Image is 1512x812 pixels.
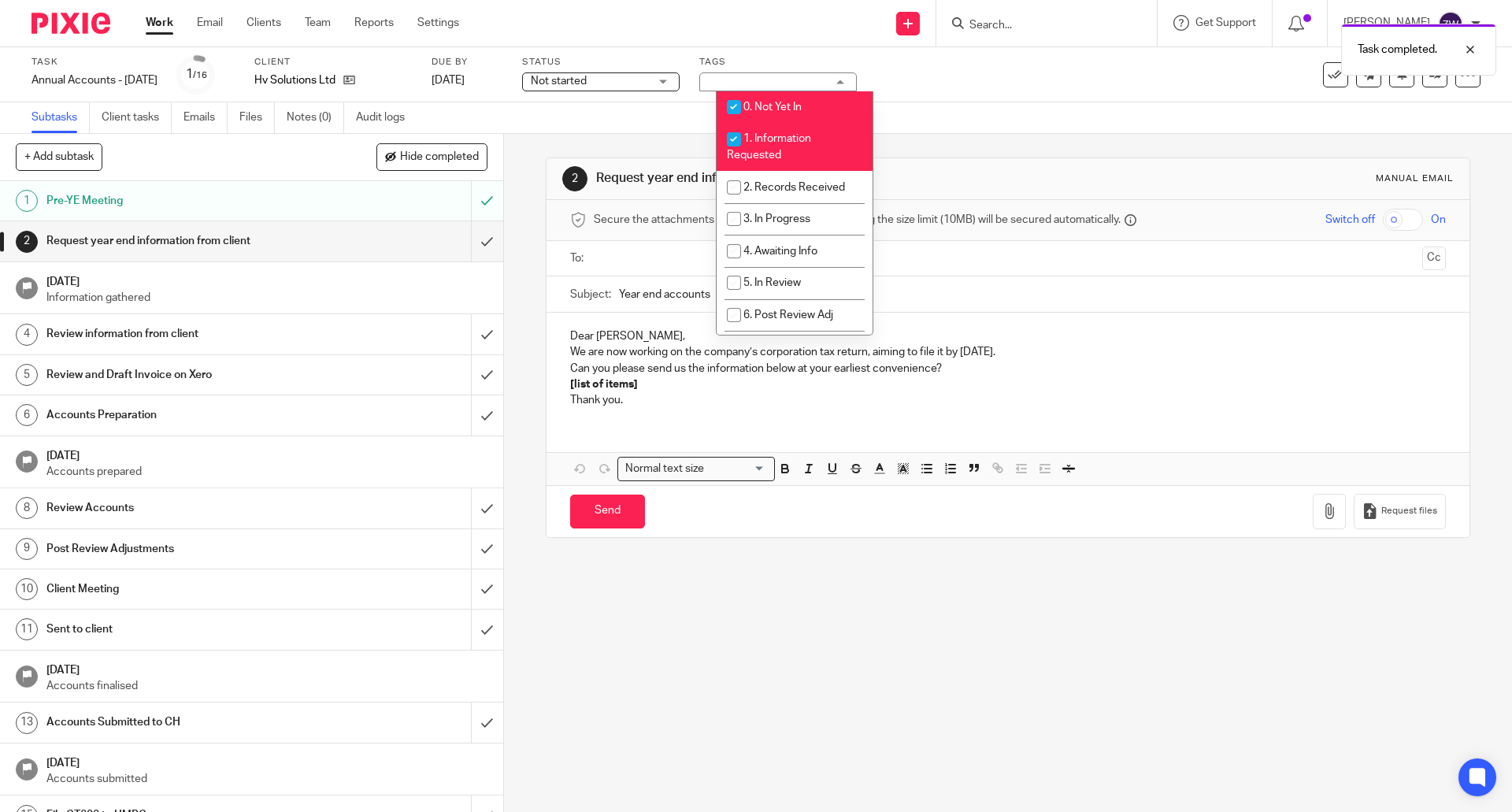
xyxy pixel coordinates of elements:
strong: [list of items] [570,379,638,390]
p: Can you please send us the information below at your earliest convenience? [570,361,1445,376]
h1: [DATE] [46,658,487,678]
span: 5. In Review [743,277,801,288]
a: Work [146,15,173,31]
div: Annual Accounts - [DATE] [31,72,157,88]
p: Hv Solutions Ltd [254,72,335,88]
a: Client tasks [102,102,172,133]
a: Email [197,15,223,31]
h1: Review Accounts [46,496,319,520]
span: Hide completed [400,151,479,164]
h1: Accounts Preparation [46,403,319,427]
a: Emails [183,102,228,133]
label: Task [31,56,157,69]
a: Team [305,15,331,31]
h1: [DATE] [46,444,487,464]
button: Request files [1354,494,1445,529]
input: Send [570,495,645,528]
a: Subtasks [31,102,90,133]
span: 1. Information Requested [727,133,811,161]
div: 10 [16,578,38,600]
h1: Post Review Adjustments [46,537,319,561]
span: Request files [1381,505,1437,517]
span: Not started [531,76,587,87]
p: Task completed. [1358,42,1437,57]
div: Manual email [1376,172,1454,185]
input: Search for option [709,461,765,477]
span: 2. Records Received [743,182,845,193]
a: Audit logs [356,102,417,133]
div: 13 [16,712,38,734]
label: Client [254,56,412,69]
span: 4. Awaiting Info [743,246,817,257]
h1: Sent to client [46,617,319,641]
span: [DATE] [432,75,465,86]
span: Switch off [1325,212,1375,228]
div: 5 [16,364,38,386]
div: 1 [186,65,207,83]
span: Normal text size [621,461,707,477]
div: Annual Accounts - July 2025 [31,72,157,88]
button: Cc [1422,247,1446,270]
div: 1 [16,190,38,212]
p: Accounts submitted [46,771,487,787]
h1: Request year end information from client [46,229,319,253]
a: Reports [354,15,394,31]
span: 0. Not Yet In [743,102,802,113]
div: 6 [16,404,38,426]
label: Subject: [570,287,611,302]
h1: Request year end information from client [596,170,1042,187]
p: Accounts finalised [46,678,487,694]
h1: [DATE] [46,270,487,290]
div: Search for option [617,457,775,481]
p: Information gathered [46,290,487,306]
p: Dear [PERSON_NAME], [570,328,1445,344]
label: Due by [432,56,502,69]
h1: Accounts Submitted to CH [46,710,319,734]
h1: Client Meeting [46,577,319,601]
div: 2 [16,231,38,253]
div: 4 [16,324,38,346]
h1: Pre-YE Meeting [46,189,319,213]
label: Status [522,56,680,69]
p: We are now working on the company’s corporation tax return, aiming to file it by [DATE]. [570,344,1445,360]
label: To: [570,250,587,266]
a: Settings [417,15,459,31]
div: 2 [562,166,587,191]
a: Clients [246,15,281,31]
p: Thank you. [570,392,1445,408]
h1: Review and Draft Invoice on Xero [46,363,319,387]
div: 8 [16,497,38,519]
div: 9 [16,538,38,560]
h1: Review information from client [46,322,319,346]
a: Notes (0) [287,102,344,133]
div: 11 [16,618,38,640]
button: Hide completed [376,143,487,170]
img: Pixie [31,13,110,34]
span: 6. Post Review Adj [743,310,833,321]
button: + Add subtask [16,143,102,170]
img: svg%3E [1438,11,1463,36]
h1: [DATE] [46,751,487,771]
small: /16 [193,71,207,80]
p: Accounts prepared [46,464,487,480]
a: Files [239,102,275,133]
span: 3. In Progress [743,213,810,224]
label: Tags [699,56,857,69]
span: On [1431,212,1446,228]
span: Secure the attachments in this message. Files exceeding the size limit (10MB) will be secured aut... [594,212,1121,228]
